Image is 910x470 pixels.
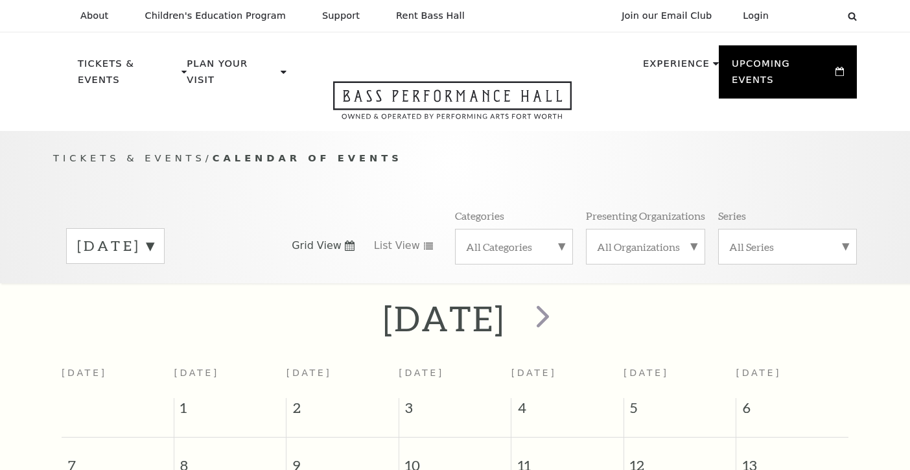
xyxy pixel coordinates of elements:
[374,239,420,253] span: List View
[53,150,857,167] p: /
[187,56,277,95] p: Plan Your Visit
[624,368,669,378] span: [DATE]
[399,398,511,424] span: 3
[466,240,562,253] label: All Categories
[322,10,360,21] p: Support
[53,152,205,163] span: Tickets & Events
[732,56,832,95] p: Upcoming Events
[80,10,108,21] p: About
[729,240,846,253] label: All Series
[597,240,694,253] label: All Organizations
[399,368,444,378] span: [DATE]
[77,236,154,256] label: [DATE]
[174,368,219,378] span: [DATE]
[455,209,504,222] p: Categories
[643,56,710,79] p: Experience
[286,398,398,424] span: 2
[789,10,835,22] select: Select:
[78,56,178,95] p: Tickets & Events
[292,239,342,253] span: Grid View
[518,296,565,342] button: next
[718,209,746,222] p: Series
[286,368,332,378] span: [DATE]
[511,398,623,424] span: 4
[396,10,465,21] p: Rent Bass Hall
[213,152,402,163] span: Calendar of Events
[736,398,848,424] span: 6
[145,10,286,21] p: Children's Education Program
[383,298,506,339] h2: [DATE]
[586,209,705,222] p: Presenting Organizations
[624,398,736,424] span: 5
[62,360,174,398] th: [DATE]
[511,368,557,378] span: [DATE]
[736,368,782,378] span: [DATE]
[174,398,286,424] span: 1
